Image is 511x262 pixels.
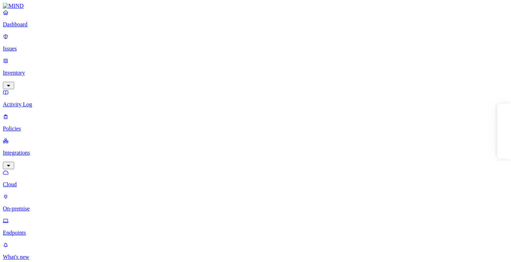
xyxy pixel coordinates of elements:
a: Issues [3,33,508,52]
a: Dashboard [3,9,508,28]
p: Policies [3,125,508,132]
a: Inventory [3,58,508,88]
p: Cloud [3,181,508,188]
p: Endpoints [3,230,508,236]
p: On-premise [3,205,508,212]
a: On-premise [3,193,508,212]
p: What's new [3,254,508,260]
a: What's new [3,242,508,260]
a: Activity Log [3,89,508,108]
a: Integrations [3,138,508,168]
p: Activity Log [3,101,508,108]
p: Issues [3,46,508,52]
p: Integrations [3,150,508,156]
a: Policies [3,113,508,132]
a: Endpoints [3,218,508,236]
a: MIND [3,3,508,9]
p: Inventory [3,70,508,76]
p: Dashboard [3,21,508,28]
img: MIND [3,3,24,9]
a: Cloud [3,169,508,188]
